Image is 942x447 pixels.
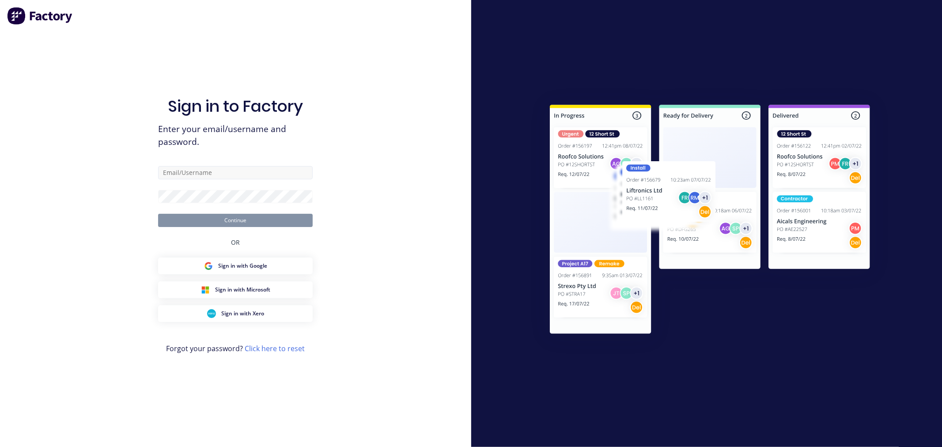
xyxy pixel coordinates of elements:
button: Xero Sign inSign in with Xero [158,305,313,322]
img: Microsoft Sign in [201,285,210,294]
span: Enter your email/username and password. [158,123,313,148]
div: OR [231,227,240,258]
button: Continue [158,214,313,227]
img: Xero Sign in [207,309,216,318]
span: Sign in with Microsoft [215,286,270,294]
span: Forgot your password? [166,343,305,354]
img: Factory [7,7,73,25]
h1: Sign in to Factory [168,97,303,116]
span: Sign in with Xero [221,310,264,318]
img: Google Sign in [204,261,213,270]
span: Sign in with Google [218,262,267,270]
img: Sign in [530,87,889,355]
a: Click here to reset [245,344,305,353]
button: Microsoft Sign inSign in with Microsoft [158,281,313,298]
button: Google Sign inSign in with Google [158,258,313,274]
input: Email/Username [158,166,313,179]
